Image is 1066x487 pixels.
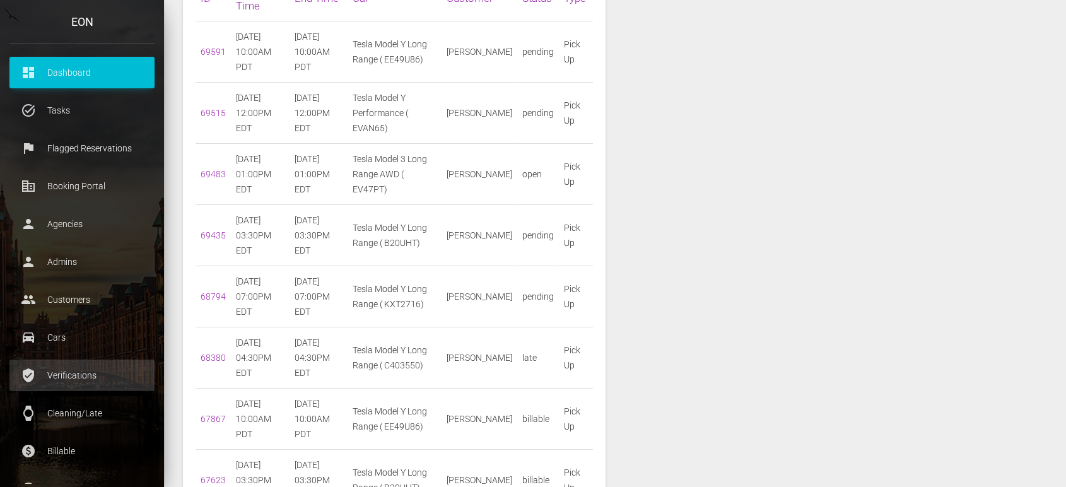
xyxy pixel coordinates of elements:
[442,327,517,389] td: [PERSON_NAME]
[231,327,290,389] td: [DATE] 04:30PM EDT
[9,57,155,88] a: dashboard Dashboard
[19,366,145,385] p: Verifications
[517,21,559,83] td: pending
[19,63,145,82] p: Dashboard
[348,21,442,83] td: Tesla Model Y Long Range ( EE49U86)
[290,21,348,83] td: [DATE] 10:00AM PDT
[9,208,155,240] a: person Agencies
[9,132,155,164] a: flag Flagged Reservations
[348,83,442,144] td: Tesla Model Y Performance ( EVAN65)
[442,83,517,144] td: [PERSON_NAME]
[517,266,559,327] td: pending
[9,246,155,278] a: person Admins
[559,266,593,327] td: Pick Up
[231,389,290,450] td: [DATE] 10:00AM PDT
[201,353,226,363] a: 68380
[442,389,517,450] td: [PERSON_NAME]
[348,205,442,266] td: Tesla Model Y Long Range ( B20UHT)
[348,144,442,205] td: Tesla Model 3 Long Range AWD ( EV47PT)
[442,205,517,266] td: [PERSON_NAME]
[19,404,145,423] p: Cleaning/Late
[290,266,348,327] td: [DATE] 07:00PM EDT
[290,327,348,389] td: [DATE] 04:30PM EDT
[559,205,593,266] td: Pick Up
[19,252,145,271] p: Admins
[442,266,517,327] td: [PERSON_NAME]
[348,266,442,327] td: Tesla Model Y Long Range ( KXT2716)
[559,327,593,389] td: Pick Up
[201,475,226,485] a: 67623
[517,205,559,266] td: pending
[9,284,155,315] a: people Customers
[442,144,517,205] td: [PERSON_NAME]
[19,328,145,347] p: Cars
[19,442,145,461] p: Billable
[559,21,593,83] td: Pick Up
[19,290,145,309] p: Customers
[231,83,290,144] td: [DATE] 12:00PM EDT
[559,144,593,205] td: Pick Up
[9,322,155,353] a: drive_eta Cars
[201,169,226,179] a: 69483
[517,389,559,450] td: billable
[231,144,290,205] td: [DATE] 01:00PM EDT
[290,205,348,266] td: [DATE] 03:30PM EDT
[517,83,559,144] td: pending
[348,327,442,389] td: Tesla Model Y Long Range ( C403550)
[9,397,155,429] a: watch Cleaning/Late
[201,108,226,118] a: 69515
[201,47,226,57] a: 69591
[290,144,348,205] td: [DATE] 01:00PM EDT
[19,177,145,196] p: Booking Portal
[19,214,145,233] p: Agencies
[9,360,155,391] a: verified_user Verifications
[9,170,155,202] a: corporate_fare Booking Portal
[201,414,226,424] a: 67867
[231,205,290,266] td: [DATE] 03:30PM EDT
[517,144,559,205] td: open
[290,83,348,144] td: [DATE] 12:00PM EDT
[517,327,559,389] td: late
[201,291,226,302] a: 68794
[559,83,593,144] td: Pick Up
[9,435,155,467] a: paid Billable
[19,101,145,120] p: Tasks
[348,389,442,450] td: Tesla Model Y Long Range ( EE49U86)
[559,389,593,450] td: Pick Up
[231,266,290,327] td: [DATE] 07:00PM EDT
[19,139,145,158] p: Flagged Reservations
[442,21,517,83] td: [PERSON_NAME]
[201,230,226,240] a: 69435
[290,389,348,450] td: [DATE] 10:00AM PDT
[231,21,290,83] td: [DATE] 10:00AM PDT
[9,95,155,126] a: task_alt Tasks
